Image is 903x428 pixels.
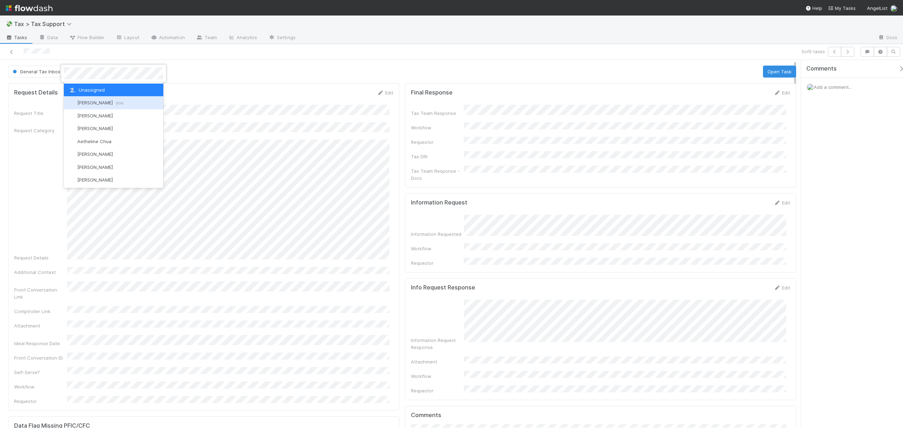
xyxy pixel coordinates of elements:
[77,126,113,131] span: [PERSON_NAME]
[77,164,113,170] span: [PERSON_NAME]
[77,139,111,144] span: Aetheline Chua
[68,138,75,145] img: avatar_103f69d0-f655-4f4f-bc28-f3abe7034599.png
[68,151,75,158] img: avatar_df83acd9-d480-4d6e-a150-67f005a3ea0d.png
[68,125,75,132] img: avatar_1d14498f-6309-4f08-8780-588779e5ce37.png
[68,112,75,119] img: avatar_55a2f090-1307-4765-93b4-f04da16234ba.png
[77,151,113,157] span: [PERSON_NAME]
[77,113,113,118] span: [PERSON_NAME]
[77,100,123,105] span: [PERSON_NAME]
[68,99,75,106] img: avatar_d45d11ee-0024-4901-936f-9df0a9cc3b4e.png
[68,177,75,184] img: avatar_a30eae2f-1634-400a-9e21-710cfd6f71f0.png
[116,100,123,105] span: you
[68,87,105,93] span: Unassigned
[77,177,113,183] span: [PERSON_NAME]
[68,164,75,171] img: avatar_a2647de5-9415-4215-9880-ea643ac47f2f.png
